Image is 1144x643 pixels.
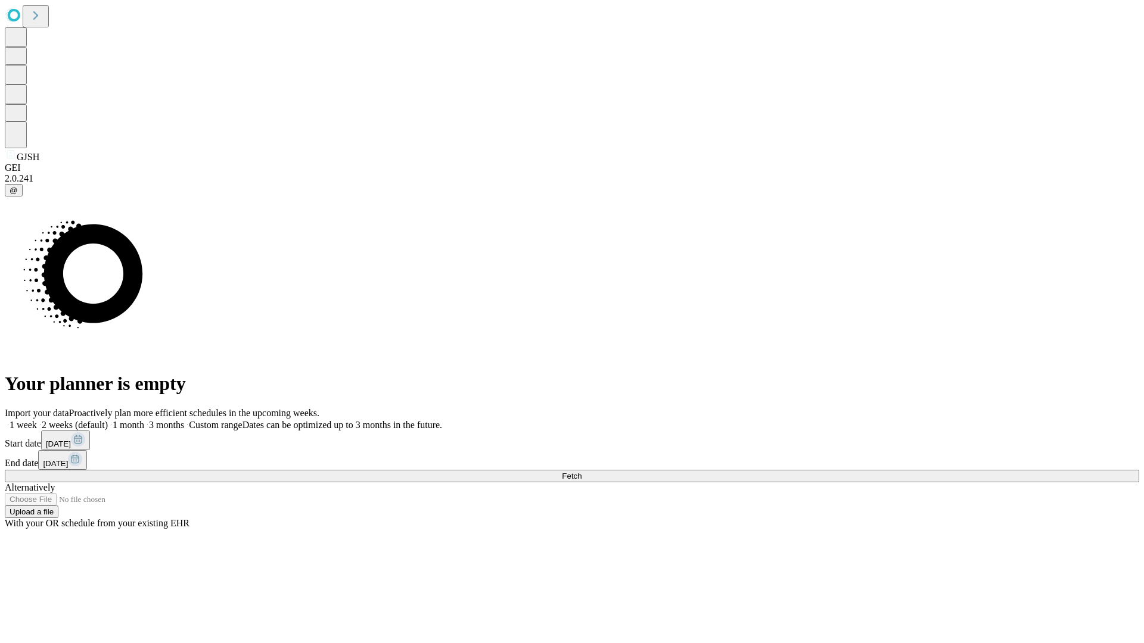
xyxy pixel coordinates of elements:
span: 2 weeks (default) [42,420,108,430]
span: Import your data [5,408,69,418]
span: [DATE] [43,459,68,468]
div: GEI [5,163,1139,173]
button: [DATE] [38,450,87,470]
span: [DATE] [46,439,71,448]
span: 3 months [149,420,184,430]
span: Dates can be optimized up to 3 months in the future. [243,420,442,430]
span: Alternatively [5,482,55,492]
div: Start date [5,430,1139,450]
span: Custom range [189,420,242,430]
button: Fetch [5,470,1139,482]
span: Fetch [562,472,582,480]
button: [DATE] [41,430,90,450]
button: Upload a file [5,505,58,518]
span: Proactively plan more efficient schedules in the upcoming weeks. [69,408,319,418]
span: 1 week [10,420,37,430]
span: With your OR schedule from your existing EHR [5,518,189,528]
span: 1 month [113,420,144,430]
span: @ [10,186,18,195]
div: End date [5,450,1139,470]
div: 2.0.241 [5,173,1139,184]
h1: Your planner is empty [5,373,1139,395]
span: GJSH [17,152,39,162]
button: @ [5,184,23,196]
